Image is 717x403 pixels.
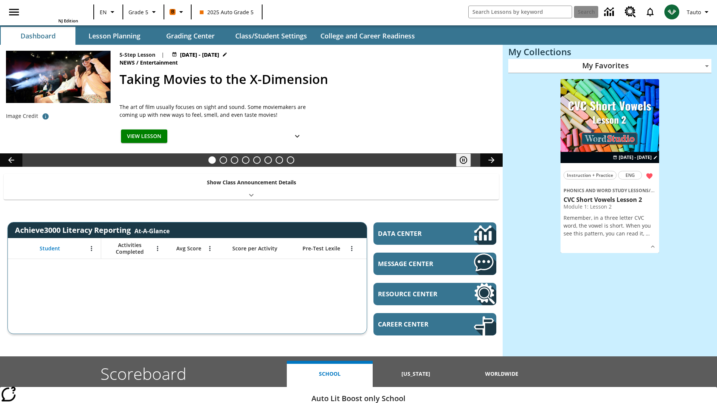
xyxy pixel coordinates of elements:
span: EN [100,8,107,16]
button: Select a new avatar [660,2,684,22]
span: / [649,187,655,194]
button: Lesson carousel, Next [480,153,503,167]
div: My Favorites [508,59,711,73]
p: Show Class Announcement Details [207,178,296,186]
span: Instruction + Practice [567,171,613,179]
span: Avg Score [176,245,201,252]
span: Pre-Test Lexile [302,245,340,252]
span: News [119,59,136,67]
span: Topic: Phonics and Word Study Lessons/CVC Short Vowels [564,186,656,194]
span: / [136,59,139,66]
p: Image Credit [6,112,38,120]
button: Show Details [290,129,305,143]
span: [DATE] - [DATE] [180,51,219,59]
span: 2025 Auto Grade 5 [200,8,254,16]
span: Student [40,245,60,252]
button: Dashboard [1,27,75,45]
button: Remove from Favorites [643,169,656,183]
span: … [646,230,650,237]
span: NJ Edition [58,18,78,24]
button: View Lesson [121,129,167,143]
span: Career Center [378,320,451,328]
h2: Taking Movies to the X-Dimension [119,70,494,89]
button: Slide 6 Career Lesson [264,156,272,164]
button: ENG [618,171,642,179]
button: Aug 27 - Aug 27 Choose Dates [170,51,229,59]
a: Data Center [600,2,620,22]
span: CVC Short Vowels [651,187,689,194]
button: Pause [456,153,471,167]
button: Profile/Settings [684,5,714,19]
span: Phonics and Word Study Lessons [564,187,649,194]
a: Message Center [373,253,496,275]
button: Grading Center [153,27,228,45]
span: Entertainment [140,59,179,67]
button: Open Menu [346,243,357,254]
button: Slide 4 One Idea, Lots of Hard Work [242,156,249,164]
a: Career Center [373,313,496,335]
span: ENG [626,171,635,179]
button: Aug 28 - Aug 28 Choose Dates [611,154,659,161]
span: Grade 5 [128,8,148,16]
a: Notifications [640,2,660,22]
a: Data Center [373,222,496,245]
div: Pause [456,153,478,167]
span: Tauto [687,8,701,16]
img: Panel in front of the seats sprays water mist to the happy audience at a 4DX-equipped theater. [6,51,111,103]
button: Instruction + Practice [564,171,617,179]
div: Home [30,2,78,24]
h3: CVC Short Vowels Lesson 2 [564,196,656,204]
p: The art of film usually focuses on sight and sound. Some moviemakers are coming up with new ways ... [119,103,306,119]
a: Home [30,3,78,18]
button: Slide 7 Making a Difference for the Planet [276,156,283,164]
span: Score per Activity [232,245,277,252]
div: lesson details [561,79,659,253]
button: Boost Class color is orange. Change class color [167,5,189,19]
button: Class/Student Settings [229,27,313,45]
span: B [171,7,174,16]
input: search field [469,6,572,18]
a: Resource Center, Will open in new tab [373,283,496,305]
button: Lesson Planning [77,27,152,45]
button: [US_STATE] [373,361,459,387]
h3: My Collections [508,47,711,57]
button: Slide 8 Sleepless in the Animal Kingdom [287,156,294,164]
p: Remember, in a three letter CVC word, the vowel is short. When you see this pattern, you can read... [564,214,656,237]
button: Open Menu [86,243,97,254]
button: Slide 2 Cars of the Future? [220,156,227,164]
button: Photo credit: Photo by The Asahi Shimbun via Getty Images [38,110,53,123]
button: Open Menu [152,243,163,254]
div: Show Class Announcement Details [4,174,499,200]
span: | [161,51,164,59]
span: [DATE] - [DATE] [619,154,652,161]
button: Slide 1 Taking Movies to the X-Dimension [208,156,216,164]
button: School [287,361,373,387]
img: avatar image [664,4,679,19]
button: Open side menu [3,1,25,23]
button: Language: EN, Select a language [96,5,120,19]
button: Worldwide [459,361,545,387]
button: Slide 3 What's the Big Idea? [231,156,238,164]
span: Message Center [378,259,451,268]
a: Resource Center, Will open in new tab [620,2,640,22]
button: Grade: Grade 5, Select a grade [125,5,161,19]
button: Slide 5 Pre-release lesson [253,156,261,164]
span: Achieve3000 Literacy Reporting [15,225,170,235]
button: Open Menu [204,243,215,254]
button: College and Career Readiness [314,27,421,45]
span: Data Center [378,229,448,238]
div: At-A-Glance [134,225,170,235]
button: Show Details [647,241,658,252]
span: Resource Center [378,290,451,298]
span: Activities Completed [105,242,154,255]
p: 5-Step Lesson [119,51,155,59]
